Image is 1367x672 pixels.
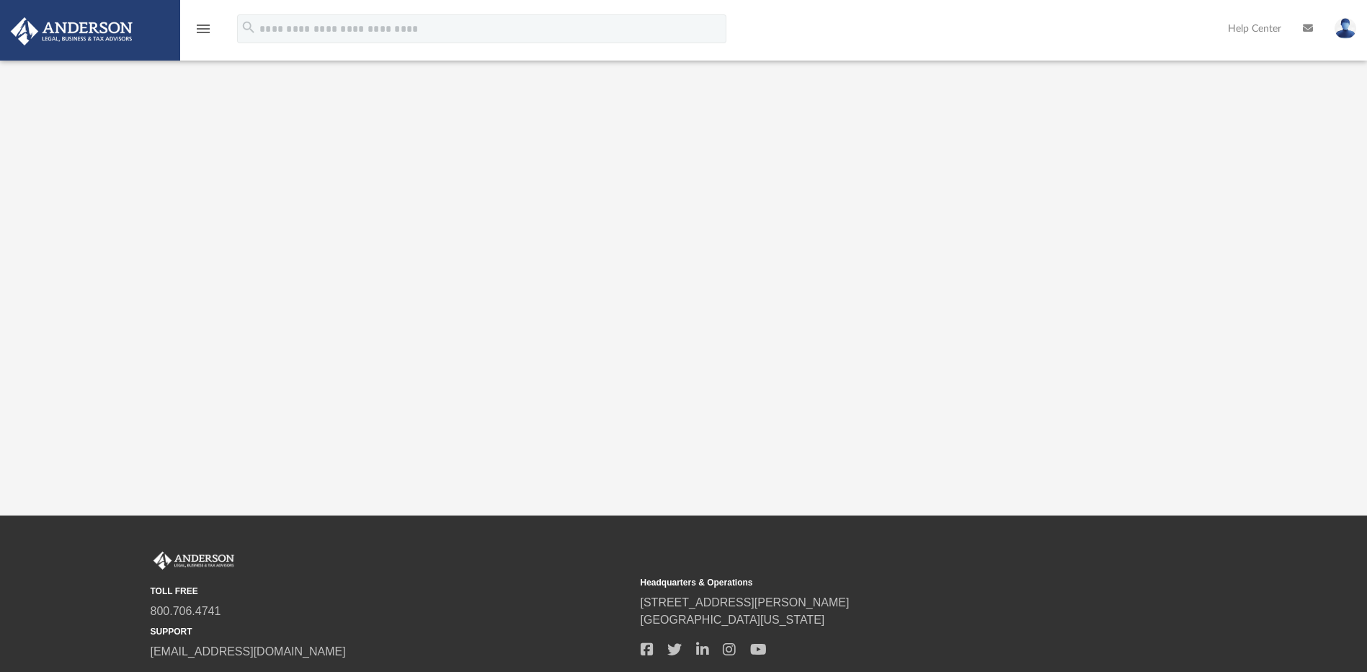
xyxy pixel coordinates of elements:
[151,645,346,658] a: [EMAIL_ADDRESS][DOMAIN_NAME]
[151,552,237,570] img: Anderson Advisors Platinum Portal
[1335,18,1356,39] img: User Pic
[6,17,137,45] img: Anderson Advisors Platinum Portal
[151,625,631,638] small: SUPPORT
[195,27,212,37] a: menu
[151,585,631,598] small: TOLL FREE
[641,614,825,626] a: [GEOGRAPHIC_DATA][US_STATE]
[151,605,221,617] a: 800.706.4741
[641,596,850,609] a: [STREET_ADDRESS][PERSON_NAME]
[241,19,257,35] i: search
[641,576,1121,589] small: Headquarters & Operations
[195,20,212,37] i: menu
